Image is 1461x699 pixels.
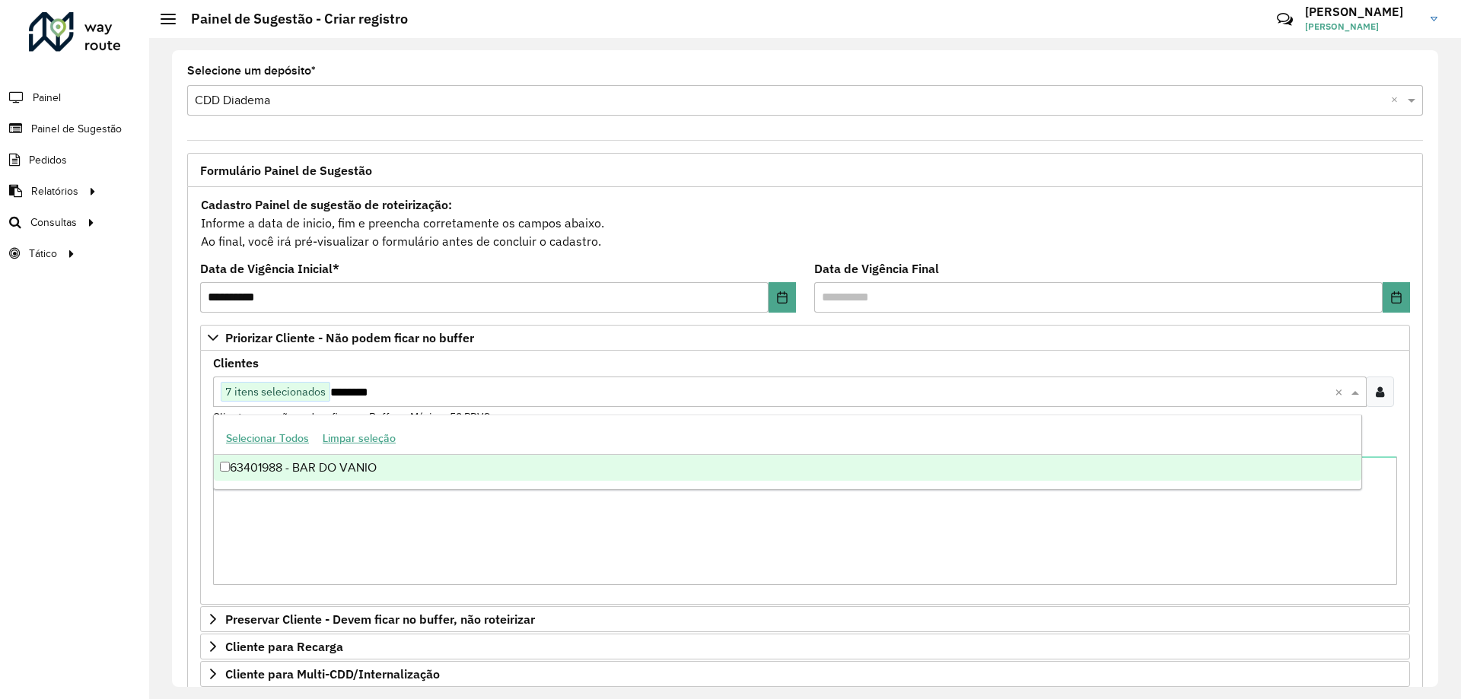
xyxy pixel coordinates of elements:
a: Preservar Cliente - Devem ficar no buffer, não roteirizar [200,606,1410,632]
span: Painel de Sugestão [31,121,122,137]
div: Priorizar Cliente - Não podem ficar no buffer [200,351,1410,605]
h3: [PERSON_NAME] [1305,5,1419,19]
span: Painel [33,90,61,106]
a: Contato Rápido [1268,3,1301,36]
span: Preservar Cliente - Devem ficar no buffer, não roteirizar [225,613,535,625]
span: Cliente para Multi-CDD/Internalização [225,668,440,680]
span: Cliente para Recarga [225,640,343,653]
small: Clientes que não podem ficar no Buffer – Máximo 50 PDVS [213,410,490,424]
span: Formulário Painel de Sugestão [200,164,372,176]
label: Selecione um depósito [187,62,316,80]
div: Informe a data de inicio, fim e preencha corretamente os campos abaixo. Ao final, você irá pré-vi... [200,195,1410,251]
label: Clientes [213,354,259,372]
button: Selecionar Todos [219,427,316,450]
span: Clear all [1391,91,1404,110]
h2: Painel de Sugestão - Criar registro [176,11,408,27]
span: Priorizar Cliente - Não podem ficar no buffer [225,332,474,344]
span: Consultas [30,214,77,230]
label: Data de Vigência Inicial [200,259,339,278]
button: Limpar seleção [316,427,403,450]
button: Choose Date [769,282,796,313]
span: [PERSON_NAME] [1305,20,1419,33]
button: Choose Date [1383,282,1410,313]
div: 63401988 - BAR DO VANIO [214,455,1361,481]
strong: Cadastro Painel de sugestão de roteirização: [201,197,452,212]
span: Clear all [1335,383,1348,401]
a: Cliente para Recarga [200,634,1410,659]
a: Cliente para Multi-CDD/Internalização [200,661,1410,687]
span: 7 itens selecionados [221,383,329,401]
span: Relatórios [31,183,78,199]
label: Data de Vigência Final [814,259,939,278]
ng-dropdown-panel: Options list [213,415,1362,490]
span: Tático [29,246,57,262]
span: Pedidos [29,152,67,168]
a: Priorizar Cliente - Não podem ficar no buffer [200,325,1410,351]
